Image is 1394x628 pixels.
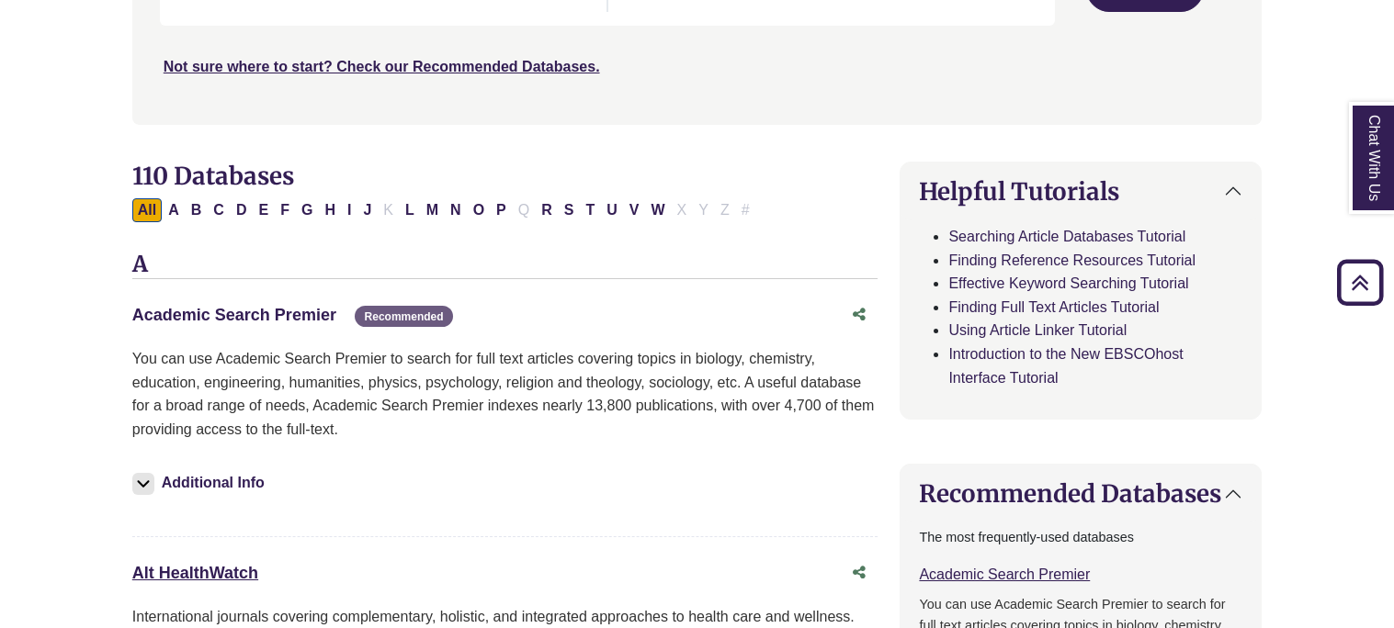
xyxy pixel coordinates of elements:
[319,198,341,222] button: Filter Results H
[253,198,274,222] button: Filter Results E
[948,299,1159,315] a: Finding Full Text Articles Tutorial
[948,229,1185,244] a: Searching Article Databases Tutorial
[275,198,295,222] button: Filter Results F
[536,198,558,222] button: Filter Results R
[468,198,490,222] button: Filter Results O
[948,346,1183,386] a: Introduction to the New EBSCOhost Interface Tutorial
[919,566,1090,582] a: Academic Search Premier
[355,306,452,327] span: Recommended
[400,198,420,222] button: Filter Results L
[132,347,878,441] p: You can use Academic Search Premier to search for full text articles covering topics in biology, ...
[132,306,336,324] a: Academic Search Premier
[132,198,162,222] button: All
[163,198,185,222] button: Filter Results A
[342,198,357,222] button: Filter Results I
[186,198,208,222] button: Filter Results B
[919,527,1242,548] p: The most frequently-used databases
[901,465,1261,522] button: Recommended Databases
[491,198,512,222] button: Filter Results P
[132,564,258,582] a: Alt HealthWatch
[296,198,318,222] button: Filter Results G
[841,297,878,332] button: Share this database
[445,198,467,222] button: Filter Results N
[948,322,1127,338] a: Using Article Linker Tutorial
[132,201,757,217] div: Alpha-list to filter by first letter of database name
[164,59,600,74] a: Not sure where to start? Check our Recommended Databases.
[1331,270,1389,295] a: Back to Top
[421,198,444,222] button: Filter Results M
[948,252,1196,268] a: Finding Reference Resources Tutorial
[231,198,253,222] button: Filter Results D
[132,252,878,279] h3: A
[601,198,623,222] button: Filter Results U
[580,198,600,222] button: Filter Results T
[901,163,1261,220] button: Helpful Tutorials
[645,198,670,222] button: Filter Results W
[132,161,294,191] span: 110 Databases
[357,198,377,222] button: Filter Results J
[624,198,645,222] button: Filter Results V
[132,470,270,496] button: Additional Info
[841,555,878,590] button: Share this database
[948,275,1188,291] a: Effective Keyword Searching Tutorial
[208,198,230,222] button: Filter Results C
[559,198,580,222] button: Filter Results S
